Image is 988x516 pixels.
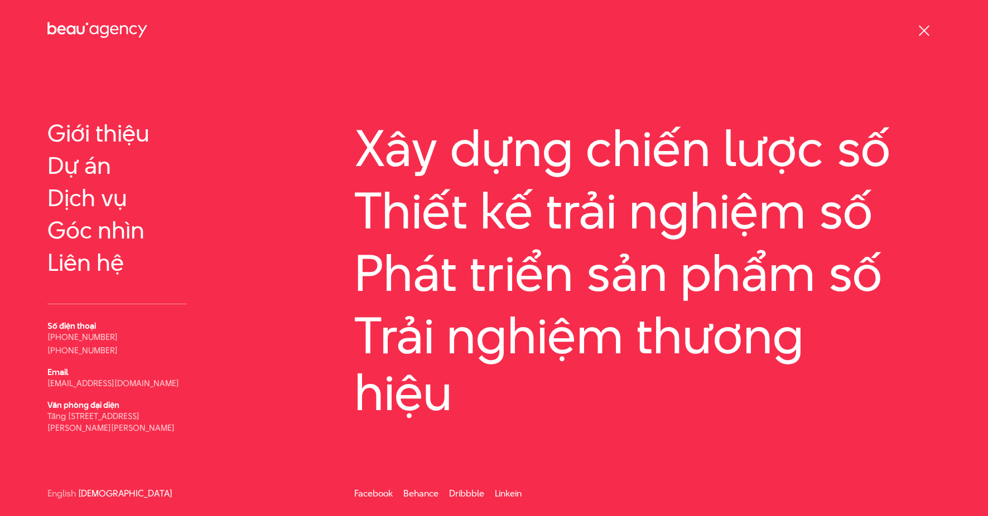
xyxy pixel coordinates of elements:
[495,487,522,500] a: Linkein
[449,487,484,500] a: Dribbble
[47,377,179,389] a: [EMAIL_ADDRESS][DOMAIN_NAME]
[47,152,187,179] a: Dự án
[47,120,187,147] a: Giới thiệu
[47,320,96,332] b: Số điện thoại
[47,184,187,211] a: Dịch vụ
[47,344,118,356] a: [PHONE_NUMBER]
[47,217,187,244] a: Góc nhìn
[354,487,393,500] a: Facebook
[47,249,187,276] a: Liên hệ
[354,182,941,239] a: Thiết kế trải nghiệm số
[47,331,118,343] a: [PHONE_NUMBER]
[78,489,172,498] a: [DEMOGRAPHIC_DATA]
[47,366,68,378] b: Email
[403,487,438,500] a: Behance
[354,245,941,301] a: Phát triển sản phẩm số
[47,410,187,434] p: Tầng [STREET_ADDRESS][PERSON_NAME][PERSON_NAME]
[354,120,941,177] a: Xây dựng chiến lược số
[47,399,119,411] b: Văn phòng đại diện
[47,489,76,498] a: English
[354,307,941,421] a: Trải nghiệm thương hiệu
